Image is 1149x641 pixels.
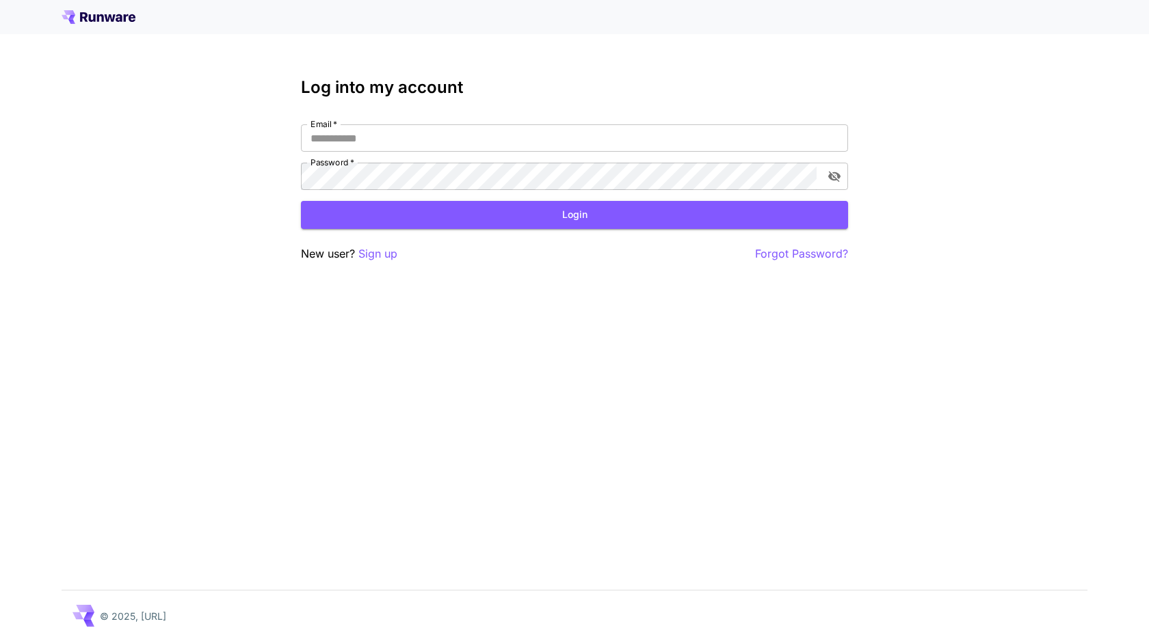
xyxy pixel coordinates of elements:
h3: Log into my account [301,78,848,97]
button: Sign up [358,245,397,262]
label: Email [311,118,337,130]
p: © 2025, [URL] [100,609,166,623]
button: toggle password visibility [822,164,847,189]
p: New user? [301,245,397,262]
button: Login [301,201,848,229]
button: Forgot Password? [755,245,848,262]
label: Password [311,156,354,168]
